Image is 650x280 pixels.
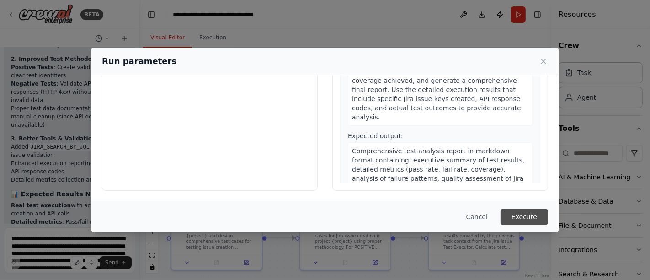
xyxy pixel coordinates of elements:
[459,209,495,225] button: Cancel
[352,40,527,121] span: Analyze the test execution results provided by the previous task context from the Jira Issue Test...
[348,132,403,140] span: Expected output:
[352,147,524,210] span: Comprehensive test analysis report in markdown format containing: executive summary of test resul...
[102,55,176,68] h2: Run parameters
[501,209,548,225] button: Execute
